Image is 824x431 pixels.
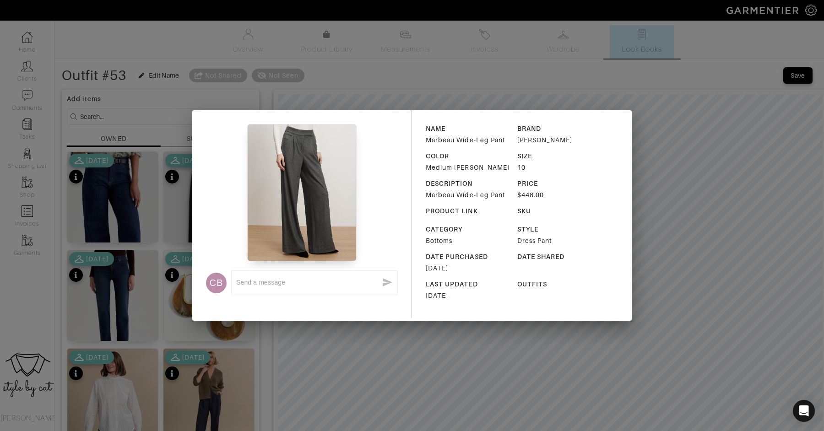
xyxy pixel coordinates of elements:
div: NAME [426,124,510,133]
div: [DATE] [426,291,510,300]
div: SKU [517,206,602,215]
div: OUTFITS [517,280,602,289]
div: STYLE [517,225,602,234]
div: DATE SHARED [517,252,602,261]
div: DESCRIPTION [426,179,510,188]
div: SIZE [517,151,602,161]
div: 10 [517,163,602,172]
div: PRICE [517,179,602,188]
div: Bottoms [426,236,510,245]
div: Medium [PERSON_NAME] [426,163,510,172]
div: CB [206,273,227,293]
div: CATEGORY [426,225,510,234]
img: Bxi8ZtrtMFFQEQ2NqNTyf8mN.jpeg [247,124,357,261]
div: DATE PURCHASED [426,252,510,261]
div: LAST UPDATED [426,280,510,289]
div: Open Intercom Messenger [793,400,815,422]
div: COLOR [426,151,510,161]
div: [DATE] [426,264,510,273]
div: PRODUCT LINK [426,206,487,215]
div: $448.00 [517,190,602,199]
div: Marbeau Wide-Leg Pant [426,190,510,199]
div: Dress Pant [517,236,602,245]
div: Marbeau Wide-Leg Pant [426,135,510,145]
div: BRAND [517,124,602,133]
div: [PERSON_NAME] [517,135,602,145]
